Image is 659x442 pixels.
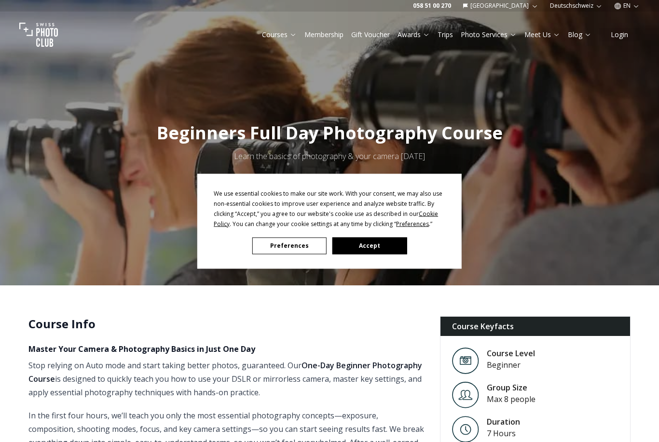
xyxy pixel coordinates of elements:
span: Cookie Policy [214,209,438,228]
div: Cookie Consent Prompt [197,174,462,268]
div: We use essential cookies to make our site work. With your consent, we may also use non-essential ... [214,188,445,228]
button: Accept [332,237,407,254]
button: Preferences [252,237,327,254]
span: Preferences [396,219,429,228]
